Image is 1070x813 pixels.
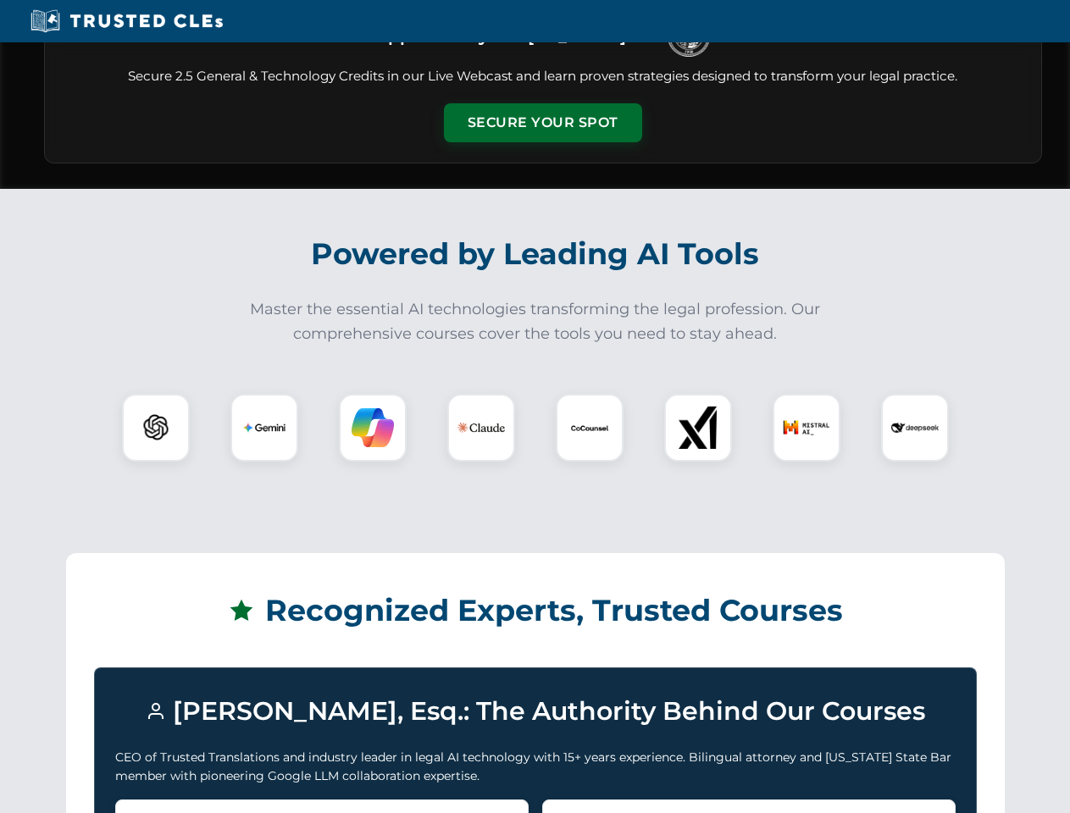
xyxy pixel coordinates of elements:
[447,394,515,462] div: Claude
[352,406,394,449] img: Copilot Logo
[339,394,407,462] div: Copilot
[94,581,977,640] h2: Recognized Experts, Trusted Courses
[115,689,956,734] h3: [PERSON_NAME], Esq.: The Authority Behind Our Courses
[664,394,732,462] div: xAI
[131,403,180,452] img: ChatGPT Logo
[891,404,939,451] img: DeepSeek Logo
[65,67,1021,86] p: Secure 2.5 General & Technology Credits in our Live Webcast and learn proven strategies designed ...
[783,404,830,451] img: Mistral AI Logo
[243,406,286,449] img: Gemini Logo
[230,394,298,462] div: Gemini
[568,406,611,449] img: CoCounsel Logo
[556,394,624,462] div: CoCounsel
[66,224,1005,284] h2: Powered by Leading AI Tools
[239,297,832,346] p: Master the essential AI technologies transforming the legal profession. Our comprehensive courses...
[677,406,719,449] img: xAI Logo
[881,394,949,462] div: DeepSeek
[25,8,228,34] img: Trusted CLEs
[444,103,642,142] button: Secure Your Spot
[122,394,190,462] div: ChatGPT
[457,404,505,451] img: Claude Logo
[115,748,956,786] p: CEO of Trusted Translations and industry leader in legal AI technology with 15+ years experience....
[773,394,840,462] div: Mistral AI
